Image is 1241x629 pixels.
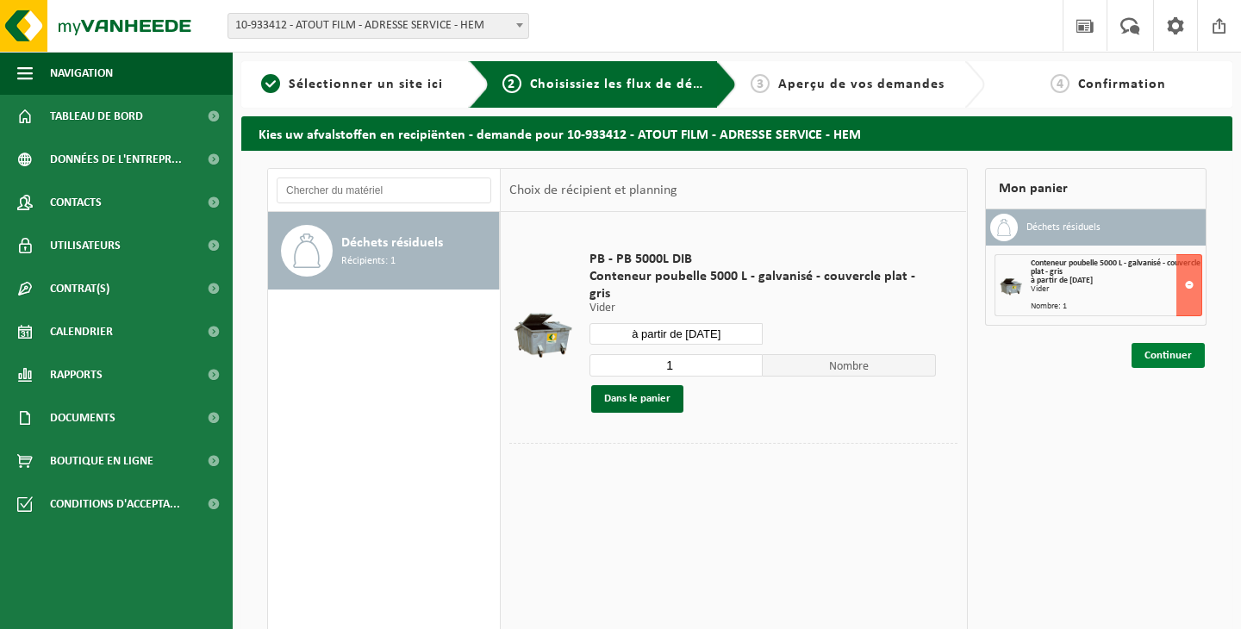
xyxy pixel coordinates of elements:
span: 10-933412 - ATOUT FILM - ADRESSE SERVICE - HEM [228,13,529,39]
div: Nombre: 1 [1031,302,1201,311]
span: Rapports [50,353,103,396]
button: Dans le panier [591,385,683,413]
a: 1Sélectionner un site ici [250,74,455,95]
span: Nombre [763,354,936,377]
span: 10-933412 - ATOUT FILM - ADRESSE SERVICE - HEM [228,14,528,38]
p: Vider [589,302,936,314]
a: Continuer [1132,343,1205,368]
h2: Kies uw afvalstoffen en recipiënten - demande pour 10-933412 - ATOUT FILM - ADRESSE SERVICE - HEM [241,116,1232,150]
span: Sélectionner un site ici [289,78,443,91]
span: 1 [261,74,280,93]
span: Navigation [50,52,113,95]
input: Sélectionnez date [589,323,763,345]
span: Calendrier [50,310,113,353]
h3: Déchets résiduels [1026,214,1101,241]
span: Conditions d'accepta... [50,483,180,526]
div: Mon panier [985,168,1207,209]
span: Contrat(s) [50,267,109,310]
input: Chercher du matériel [277,177,491,203]
strong: à partir de [DATE] [1031,276,1093,285]
button: Déchets résiduels Récipients: 1 [268,212,500,290]
span: Récipients: 1 [341,253,396,270]
span: Utilisateurs [50,224,121,267]
span: Tableau de bord [50,95,143,138]
span: Données de l'entrepr... [50,138,182,181]
span: Aperçu de vos demandes [778,78,945,91]
span: Conteneur poubelle 5000 L - galvanisé - couvercle plat - gris [1031,258,1200,277]
span: Confirmation [1078,78,1166,91]
span: Boutique en ligne [50,439,153,483]
span: Déchets résiduels [341,233,443,253]
div: Choix de récipient et planning [501,169,686,212]
span: Contacts [50,181,102,224]
span: Conteneur poubelle 5000 L - galvanisé - couvercle plat - gris [589,268,936,302]
span: Documents [50,396,115,439]
span: 2 [502,74,521,93]
span: 4 [1051,74,1070,93]
span: Choisissiez les flux de déchets et récipients [530,78,817,91]
span: 3 [751,74,770,93]
span: PB - PB 5000L DIB [589,251,936,268]
div: Vider [1031,285,1201,294]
